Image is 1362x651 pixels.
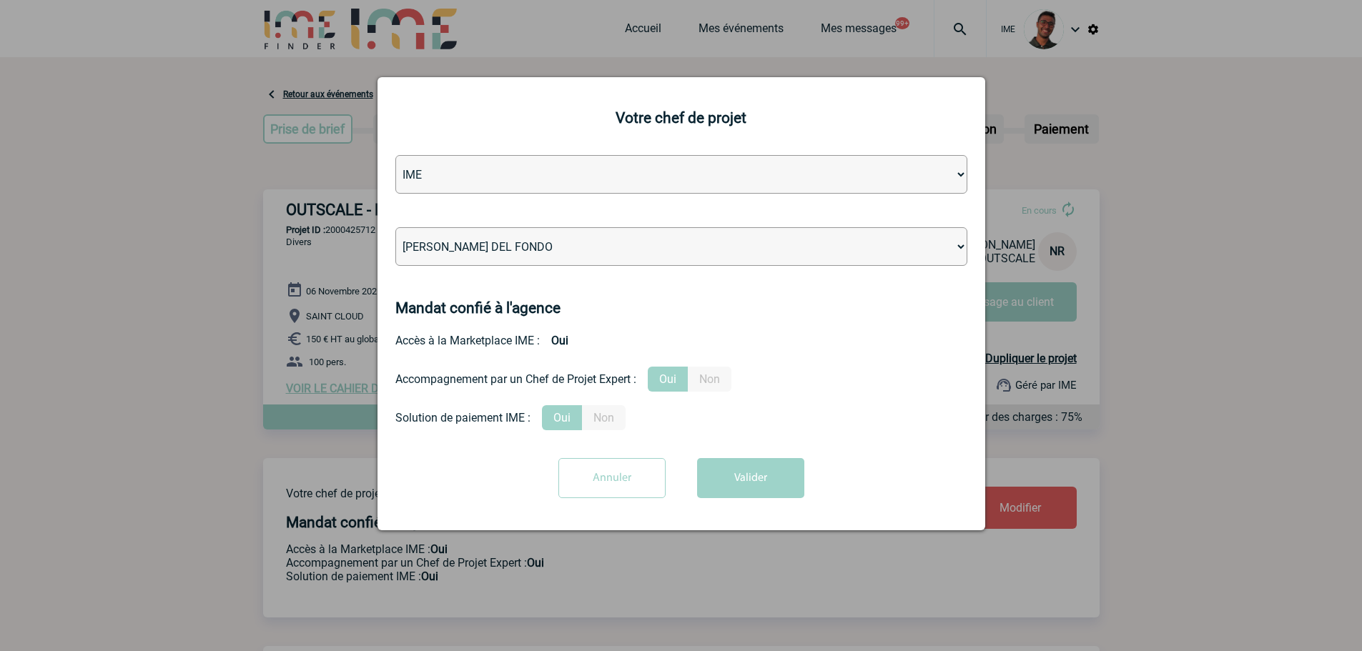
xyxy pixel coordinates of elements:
[395,299,561,317] h4: Mandat confié à l'agence
[542,405,582,430] label: Oui
[395,328,967,353] div: Accès à la Marketplace IME :
[395,109,967,126] h2: Votre chef de projet
[540,328,580,353] b: Oui
[688,367,731,392] label: Non
[395,367,967,392] div: Prestation payante
[648,367,688,392] label: Oui
[395,372,636,386] div: Accompagnement par un Chef de Projet Expert :
[697,458,804,498] button: Valider
[395,411,531,424] div: Solution de paiement IME :
[558,458,666,498] input: Annuler
[582,405,626,430] label: Non
[395,405,967,430] div: Conformité aux process achat client, Prise en charge de la facturation, Mutualisation de plusieur...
